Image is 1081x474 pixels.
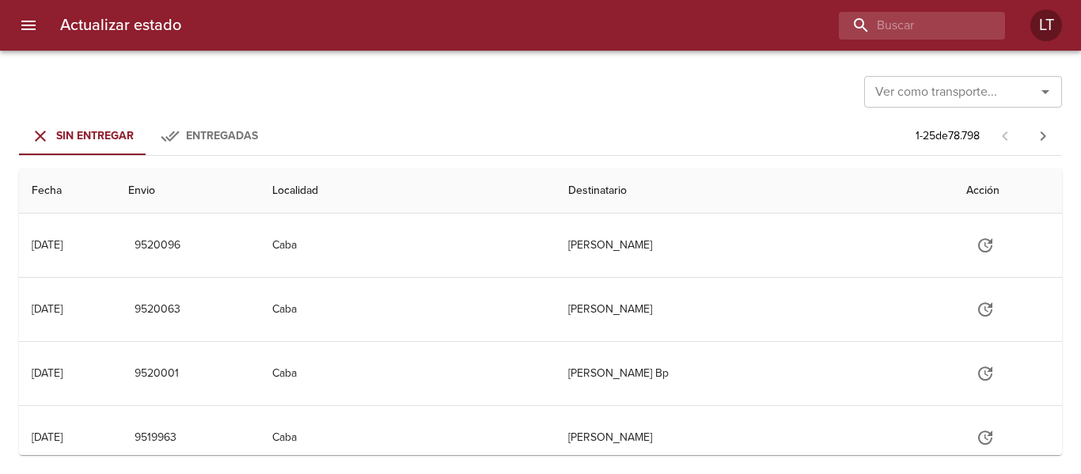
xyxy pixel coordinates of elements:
span: Actualizar estado y agregar documentación [966,237,1004,251]
td: Caba [260,278,556,341]
span: Entregadas [186,129,258,142]
td: [PERSON_NAME] [556,214,954,277]
th: Acción [954,169,1062,214]
span: 9520063 [135,300,180,320]
div: [DATE] [32,238,63,252]
span: 9520096 [135,236,180,256]
th: Envio [116,169,260,214]
button: menu [9,6,47,44]
th: Fecha [19,169,116,214]
td: Caba [260,214,556,277]
td: Caba [260,406,556,469]
button: 9520001 [128,359,185,389]
div: [DATE] [32,366,63,380]
input: buscar [839,12,978,40]
span: Actualizar estado y agregar documentación [966,301,1004,315]
span: Pagina anterior [986,127,1024,143]
td: [PERSON_NAME] [556,406,954,469]
span: Pagina siguiente [1024,117,1062,155]
span: 9519963 [135,428,176,448]
button: 9519963 [128,423,183,453]
th: Destinatario [556,169,954,214]
th: Localidad [260,169,556,214]
td: Caba [260,342,556,405]
td: [PERSON_NAME] Bp [556,342,954,405]
td: [PERSON_NAME] [556,278,954,341]
div: Tabs Envios [19,117,272,155]
h6: Actualizar estado [60,13,181,38]
button: 9520096 [128,231,187,260]
p: 1 - 25 de 78.798 [916,128,980,144]
div: [DATE] [32,430,63,444]
button: 9520063 [128,295,187,324]
div: Abrir información de usuario [1030,9,1062,41]
span: 9520001 [135,364,179,384]
button: Abrir [1034,81,1056,103]
span: Actualizar estado y agregar documentación [966,430,1004,443]
div: [DATE] [32,302,63,316]
span: Sin Entregar [56,129,134,142]
span: Actualizar estado y agregar documentación [966,366,1004,379]
div: LT [1030,9,1062,41]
